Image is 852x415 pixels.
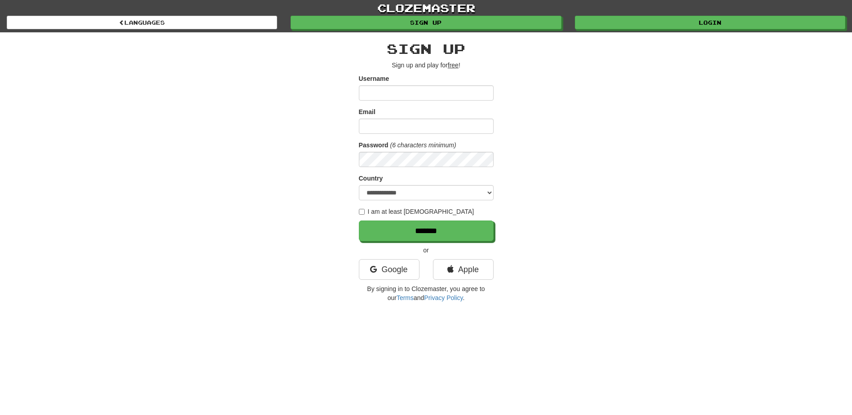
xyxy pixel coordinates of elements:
[359,174,383,183] label: Country
[359,107,375,116] label: Email
[359,284,494,302] p: By signing in to Clozemaster, you agree to our and .
[359,41,494,56] h2: Sign up
[359,61,494,70] p: Sign up and play for !
[7,16,277,29] a: Languages
[433,259,494,280] a: Apple
[291,16,561,29] a: Sign up
[359,209,365,215] input: I am at least [DEMOGRAPHIC_DATA]
[575,16,845,29] a: Login
[359,207,474,216] label: I am at least [DEMOGRAPHIC_DATA]
[448,62,459,69] u: free
[424,294,463,301] a: Privacy Policy
[359,74,389,83] label: Username
[359,246,494,255] p: or
[397,294,414,301] a: Terms
[359,259,419,280] a: Google
[359,141,388,150] label: Password
[390,141,456,149] em: (6 characters minimum)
